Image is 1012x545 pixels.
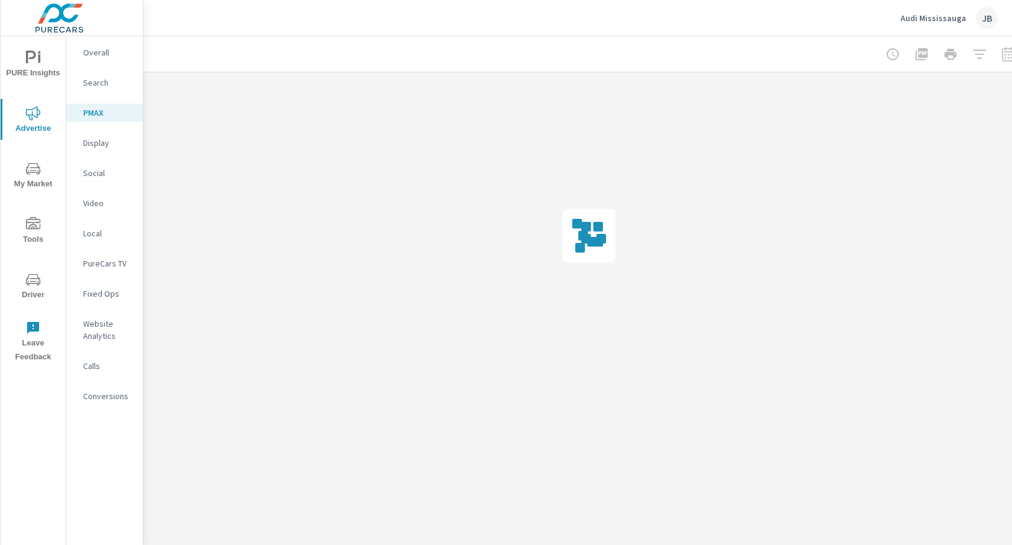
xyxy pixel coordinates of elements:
[83,360,133,372] p: Calls
[83,227,133,239] p: Local
[4,162,62,191] span: My Market
[83,390,133,402] p: Conversions
[4,106,62,136] span: Advertise
[83,288,133,300] p: Fixed Ops
[66,254,143,272] div: PureCars TV
[66,357,143,375] div: Calls
[4,217,62,247] span: Tools
[66,164,143,182] div: Social
[66,43,143,61] div: Overall
[83,77,133,89] p: Search
[66,315,143,345] div: Website Analytics
[66,285,143,303] div: Fixed Ops
[83,137,133,149] p: Display
[66,104,143,122] div: PMAX
[66,74,143,92] div: Search
[83,197,133,209] p: Video
[83,257,133,269] p: PureCars TV
[83,46,133,58] p: Overall
[66,194,143,212] div: Video
[83,167,133,179] p: Social
[976,7,998,29] div: JB
[66,134,143,152] div: Display
[1,36,66,369] div: nav menu
[4,51,62,80] span: PURE Insights
[83,107,133,119] p: PMAX
[83,318,133,342] p: Website Analytics
[66,387,143,405] div: Conversions
[4,272,62,302] span: Driver
[901,13,966,24] p: Audi Mississauga
[4,321,62,364] span: Leave Feedback
[66,224,143,242] div: Local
